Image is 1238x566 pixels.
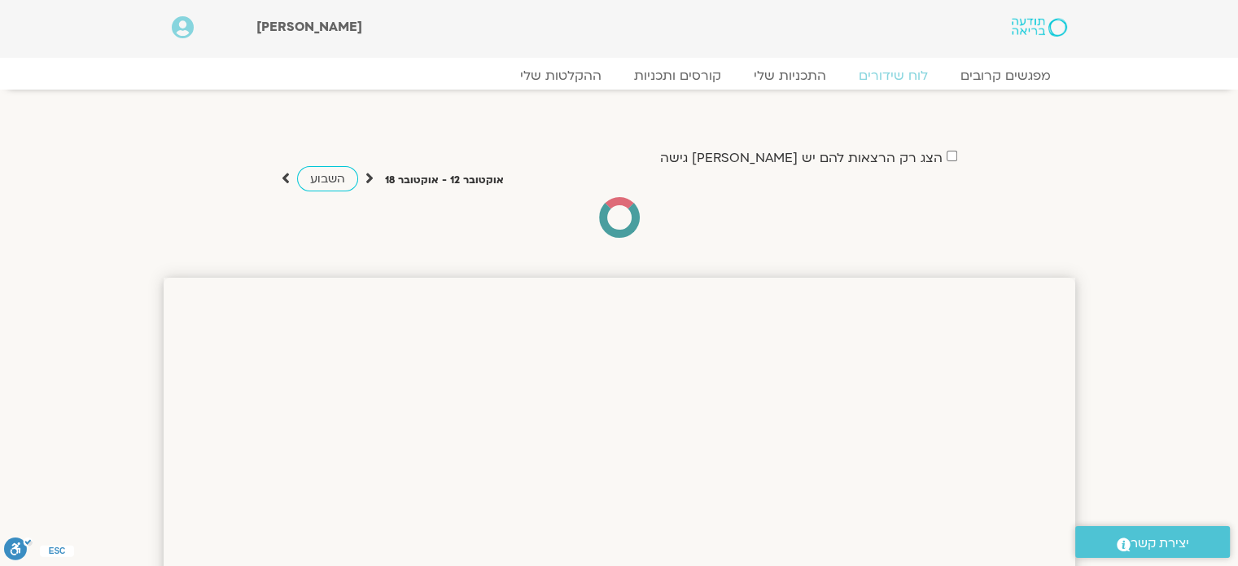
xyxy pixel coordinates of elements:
[944,68,1067,84] a: מפגשים קרובים
[310,171,345,186] span: השבוע
[256,18,362,36] span: [PERSON_NAME]
[618,68,737,84] a: קורסים ותכניות
[297,166,358,191] a: השבוע
[385,172,504,189] p: אוקטובר 12 - אוקטובר 18
[1075,526,1230,558] a: יצירת קשר
[737,68,842,84] a: התכניות שלי
[172,68,1067,84] nav: Menu
[504,68,618,84] a: ההקלטות שלי
[660,151,943,165] label: הצג רק הרצאות להם יש [PERSON_NAME] גישה
[842,68,944,84] a: לוח שידורים
[1131,533,1189,555] span: יצירת קשר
